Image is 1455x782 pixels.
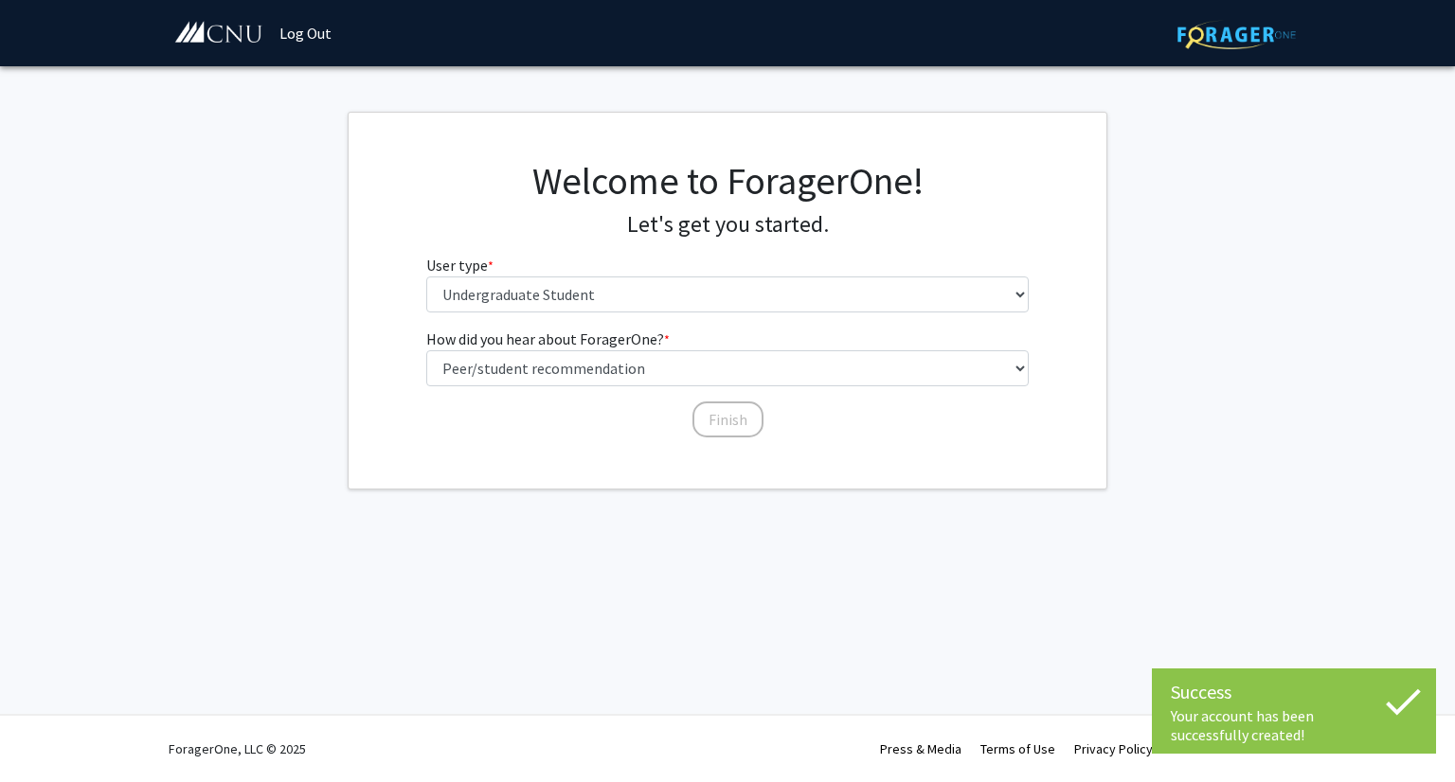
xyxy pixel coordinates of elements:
div: ForagerOne, LLC © 2025 [169,716,306,782]
img: ForagerOne Logo [1177,20,1296,49]
img: Christopher Newport University Logo [173,21,263,44]
button: Finish [692,401,763,437]
label: How did you hear about ForagerOne? [426,328,670,350]
label: User type [426,254,494,276]
h4: Let's get you started. [426,211,1030,239]
a: Press & Media [880,740,961,757]
a: Terms of Use [980,740,1055,757]
div: Your account has been successfully created! [1171,706,1417,744]
h1: Welcome to ForagerOne! [426,158,1030,204]
iframe: Chat [14,697,81,768]
div: Success [1171,678,1417,706]
a: Privacy Policy [1074,740,1153,757]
